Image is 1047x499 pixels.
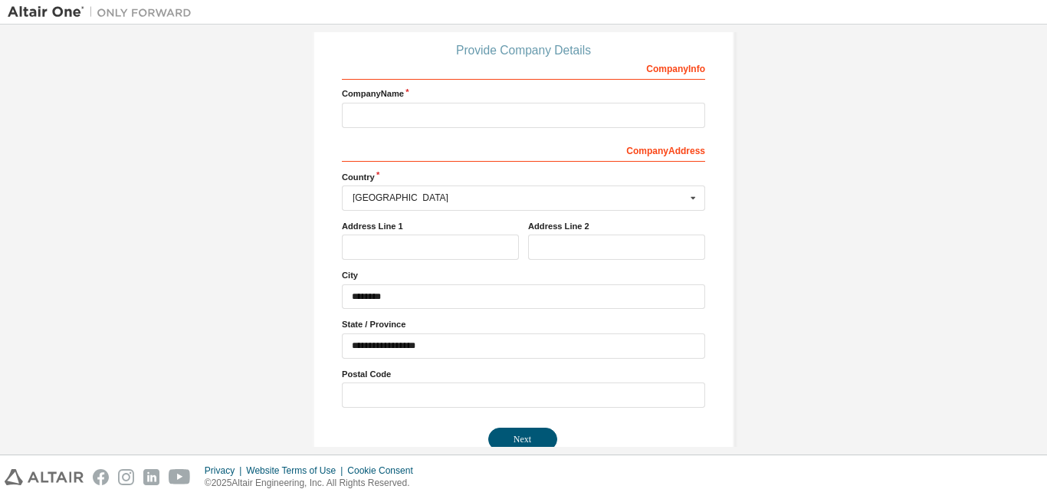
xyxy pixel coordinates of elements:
img: Altair One [8,5,199,20]
label: Country [342,171,705,183]
label: Address Line 2 [528,220,705,232]
img: instagram.svg [118,469,134,485]
label: Postal Code [342,368,705,380]
label: Company Name [342,87,705,100]
div: Company Info [342,55,705,80]
div: Website Terms of Use [246,465,347,477]
button: Next [488,428,557,451]
img: altair_logo.svg [5,469,84,485]
label: City [342,269,705,281]
div: [GEOGRAPHIC_DATA] [353,193,686,202]
div: Cookie Consent [347,465,422,477]
img: youtube.svg [169,469,191,485]
p: © 2025 Altair Engineering, Inc. All Rights Reserved. [205,477,422,490]
label: Address Line 1 [342,220,519,232]
img: facebook.svg [93,469,109,485]
label: State / Province [342,318,705,330]
div: Privacy [205,465,246,477]
div: Company Address [342,137,705,162]
div: Provide Company Details [342,46,705,55]
img: linkedin.svg [143,469,159,485]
